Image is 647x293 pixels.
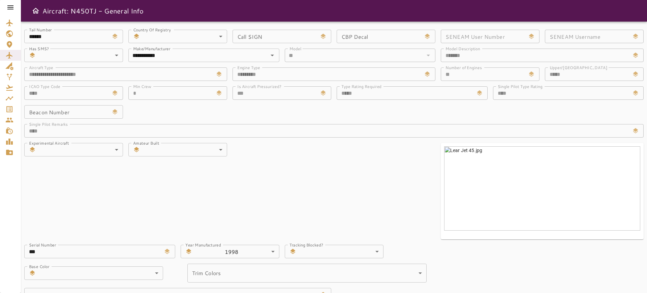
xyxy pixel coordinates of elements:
label: Type Rating Required [341,83,381,89]
label: Amateur Built [133,140,159,146]
label: Model [289,46,301,51]
label: Experimental Aircraft [29,140,69,146]
label: Make/Manufacturer [133,46,171,51]
label: Model Description [445,46,480,51]
button: Open [268,51,277,60]
div: ​ [38,266,163,280]
label: Single Pilot Type Rating [498,83,542,89]
label: Engine Type [237,64,260,70]
button: Open drawer [29,4,42,18]
label: Upper/[GEOGRAPHIC_DATA] [550,64,607,70]
label: Single Pilot Remarks [29,121,68,127]
div: ​ [143,143,227,156]
div: ​ [187,264,427,283]
label: Tracking Blocked? [289,242,323,247]
div: ​ [38,49,123,62]
label: Number of Engines [445,64,482,70]
div: ​ [143,30,227,43]
h6: Aircraft: N450TJ - General Info [42,5,144,16]
div: ​ [299,245,383,258]
label: Aircraft Type [29,64,53,70]
div: 1998 [195,245,279,258]
label: Is Aircraft Pressurized? [237,83,281,89]
label: Country Of Registry [133,27,171,32]
label: Min Crew [133,83,151,89]
div: ​ [38,143,123,156]
label: Tail Number [29,27,52,32]
label: Year Manufactured [185,242,221,247]
label: Has SMS? [29,46,49,51]
img: Lear Jet 45.jpg [444,146,640,231]
label: Serial Number [29,242,56,247]
label: ICAO Type Code [29,83,60,89]
label: Base Color [29,263,49,269]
